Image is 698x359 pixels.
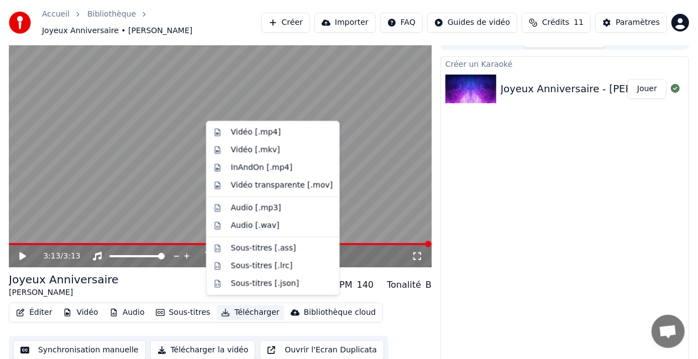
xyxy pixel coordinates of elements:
[542,17,569,28] span: Crédits
[231,127,281,138] div: Vidéo [.mp4]
[652,315,685,348] a: Ouvrir le chat
[357,278,374,292] div: 140
[261,13,310,33] button: Créer
[87,9,136,20] a: Bibliothèque
[441,57,689,70] div: Créer un Karaoké
[9,12,31,34] img: youka
[9,287,118,298] div: [PERSON_NAME]
[43,251,60,262] span: 3:13
[522,13,591,33] button: Crédits11
[42,9,70,20] a: Accueil
[231,162,293,173] div: InAndOn [.mp4]
[304,307,376,318] div: Bibliothèque cloud
[231,278,299,289] div: Sous-titres [.json]
[628,79,666,99] button: Jouer
[42,9,261,36] nav: breadcrumb
[59,305,102,320] button: Vidéo
[231,243,296,254] div: Sous-titres [.ass]
[217,305,284,320] button: Télécharger
[595,13,667,33] button: Paramètres
[231,220,280,231] div: Audio [.wav]
[574,17,584,28] span: 11
[231,203,281,214] div: Audio [.mp3]
[380,13,423,33] button: FAQ
[231,261,293,272] div: Sous-titres [.lrc]
[42,25,192,36] span: Joyeux Anniversaire • [PERSON_NAME]
[314,13,376,33] button: Importer
[231,145,280,156] div: Vidéo [.mkv]
[616,17,660,28] div: Paramètres
[501,81,692,97] div: Joyeux Anniversaire - [PERSON_NAME]
[9,272,118,287] div: Joyeux Anniversaire
[231,180,333,191] div: Vidéo transparente [.mov]
[43,251,70,262] div: /
[63,251,80,262] span: 3:13
[151,305,215,320] button: Sous-titres
[105,305,149,320] button: Audio
[427,13,517,33] button: Guides de vidéo
[333,278,352,292] div: BPM
[426,278,432,292] div: B
[387,278,421,292] div: Tonalité
[12,305,56,320] button: Éditer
